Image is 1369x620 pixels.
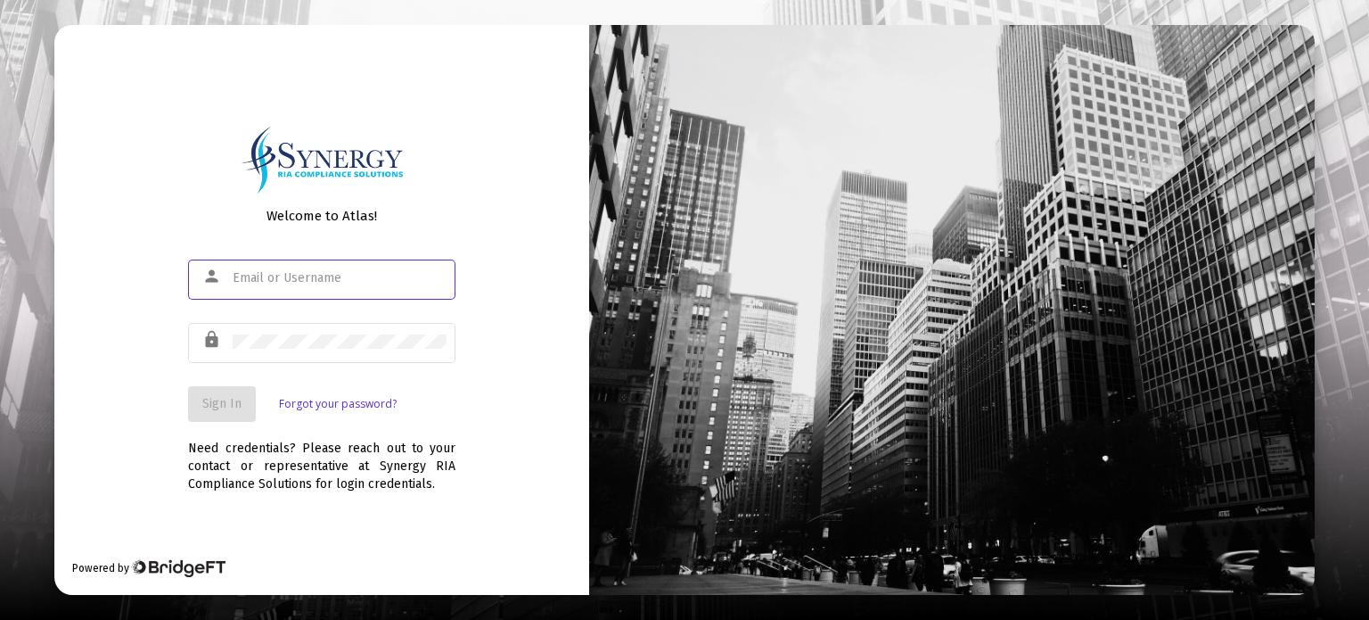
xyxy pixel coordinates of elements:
div: Powered by [72,559,225,577]
button: Sign In [188,386,256,422]
div: Welcome to Atlas! [188,207,455,225]
mat-icon: lock [202,329,224,351]
span: Sign In [202,396,242,411]
input: Email or Username [233,271,447,285]
img: Bridge Financial Technology Logo [131,559,225,577]
div: Need credentials? Please reach out to your contact or representative at Synergy RIA Compliance So... [188,422,455,493]
a: Forgot your password? [279,395,397,413]
mat-icon: person [202,266,224,287]
img: Logo [242,127,404,194]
